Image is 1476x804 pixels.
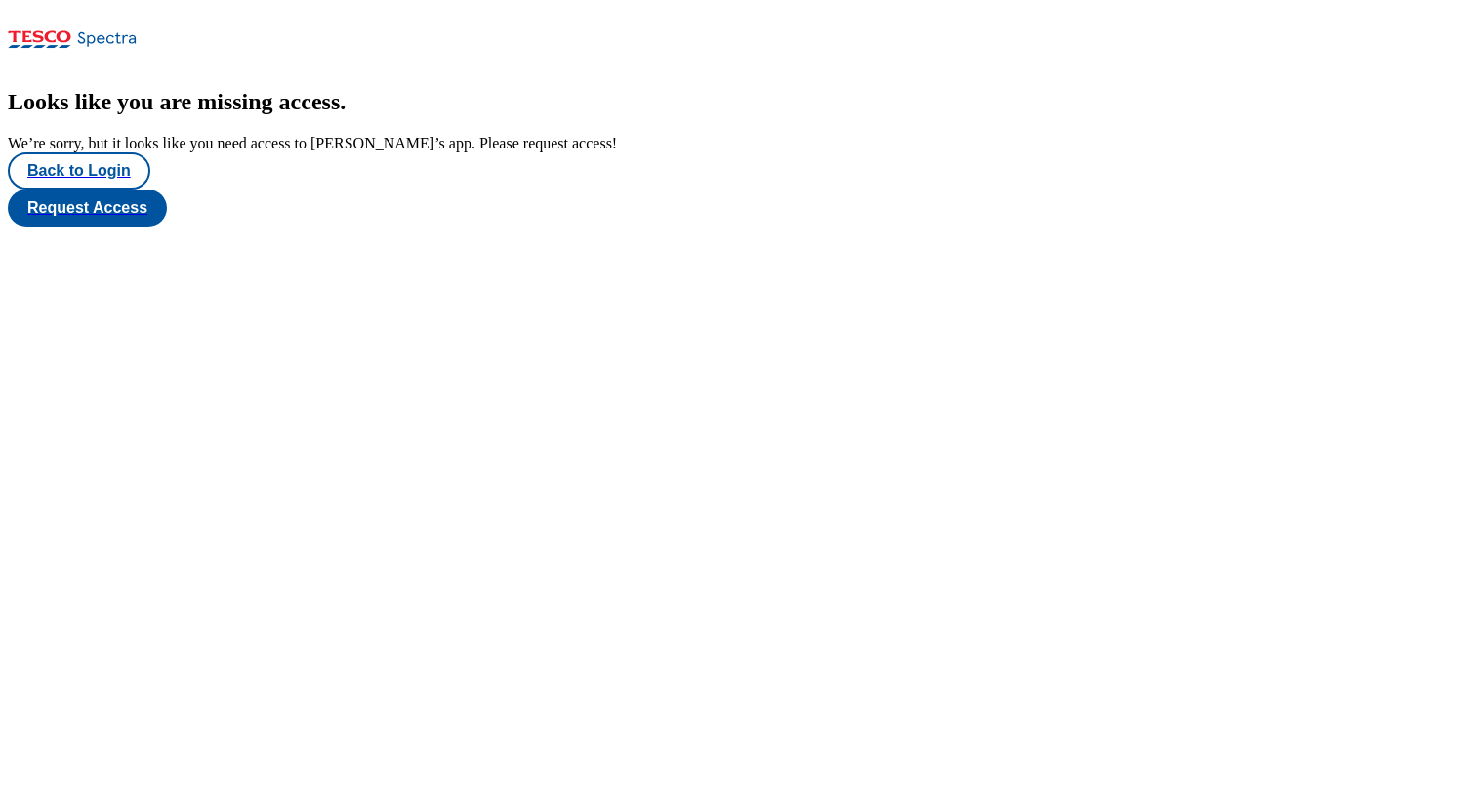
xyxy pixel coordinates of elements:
button: Request Access [8,190,167,227]
button: Back to Login [8,152,150,190]
a: Back to Login [8,152,1468,190]
h2: Looks like you are missing access [8,89,1468,115]
span: . [340,89,346,114]
div: We’re sorry, but it looks like you need access to [PERSON_NAME]’s app. Please request access! [8,135,1468,152]
a: Request Access [8,190,1468,227]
